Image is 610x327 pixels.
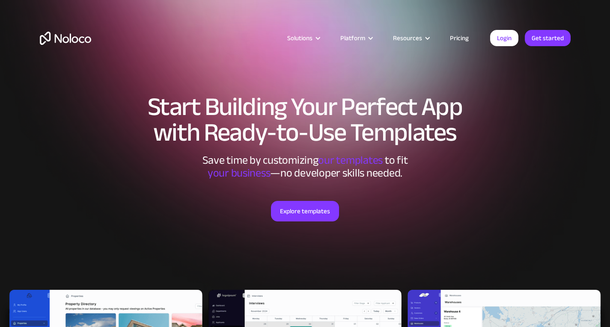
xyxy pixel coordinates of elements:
span: your business [208,162,271,183]
div: Resources [382,32,439,44]
a: Explore templates [271,201,339,221]
span: our templates [318,150,383,171]
h1: Start Building Your Perfect App with Ready-to-Use Templates [40,94,571,145]
div: Save time by customizing to fit ‍ —no developer skills needed. [177,154,434,180]
div: Platform [330,32,382,44]
a: home [40,32,91,45]
div: Solutions [277,32,330,44]
div: Solutions [287,32,312,44]
div: Platform [340,32,365,44]
a: Get started [525,30,571,46]
a: Pricing [439,32,479,44]
div: Resources [393,32,422,44]
a: Login [490,30,518,46]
